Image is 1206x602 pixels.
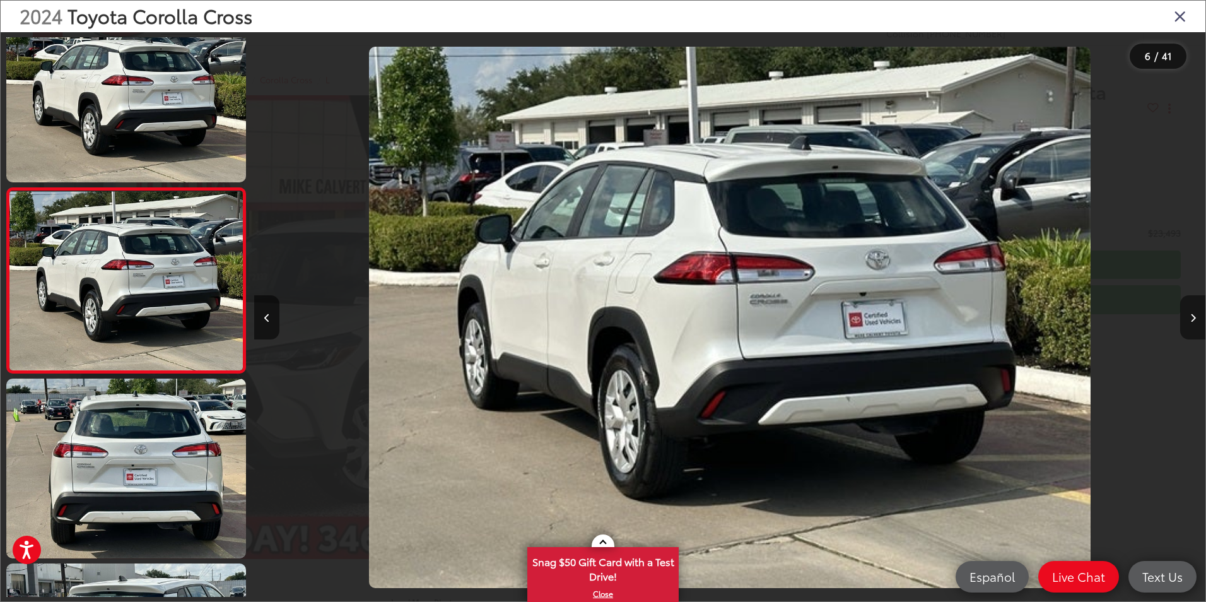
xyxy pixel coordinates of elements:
[1153,52,1159,61] span: /
[1038,561,1119,593] a: Live Chat
[1145,49,1150,62] span: 6
[1162,49,1172,62] span: 41
[529,548,677,587] span: Snag $50 Gift Card with a Test Drive!
[20,2,62,29] span: 2024
[4,1,249,184] img: 2024 Toyota Corolla Cross L
[1174,8,1186,24] i: Close gallery
[1046,569,1111,584] span: Live Chat
[254,47,1205,589] div: 2024 Toyota Corolla Cross L 5
[7,191,245,370] img: 2024 Toyota Corolla Cross L
[4,377,249,560] img: 2024 Toyota Corolla Cross L
[1180,295,1205,339] button: Next image
[369,47,1091,589] img: 2024 Toyota Corolla Cross L
[67,2,252,29] span: Toyota Corolla Cross
[254,295,279,339] button: Previous image
[1128,561,1197,593] a: Text Us
[963,569,1021,584] span: Español
[1136,569,1189,584] span: Text Us
[956,561,1029,593] a: Español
